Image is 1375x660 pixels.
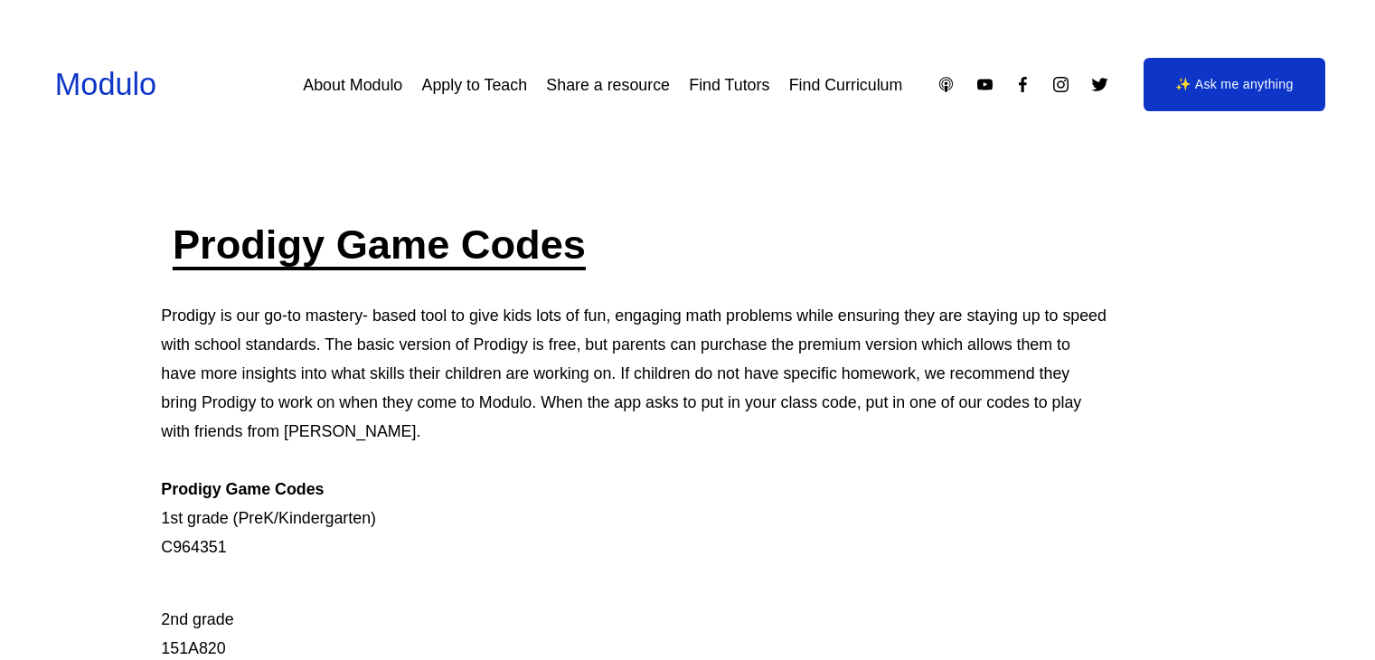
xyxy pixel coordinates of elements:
a: YouTube [975,75,994,94]
a: ✨ Ask me anything [1144,58,1325,112]
a: About Modulo [303,69,402,101]
a: Share a resource [546,69,670,101]
a: Find Tutors [689,69,769,101]
a: Apply to Teach [422,69,528,101]
strong: Prodigy Game Codes [161,480,324,498]
a: Find Curriculum [789,69,903,101]
a: Instagram [1051,75,1070,94]
a: Facebook [1013,75,1032,94]
p: Prodigy is our go-to mastery- based tool to give kids lots of fun, engaging math problems while e... [161,301,1107,562]
a: Apple Podcasts [937,75,956,94]
a: Twitter [1090,75,1109,94]
a: Prodigy Game Codes [173,222,586,268]
a: Modulo [55,67,156,101]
